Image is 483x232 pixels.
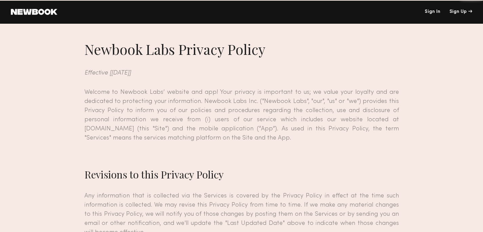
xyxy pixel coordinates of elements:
[425,9,440,14] a: Sign In
[84,88,399,143] p: Welcome to Newbook Labs’ website and app! Your privacy is important to us; we value your loyalty ...
[449,9,472,14] div: Sign Up
[84,40,399,58] h1: Newbook Labs Privacy Policy
[84,70,131,76] i: Effective [[DATE]]
[84,168,399,181] h2: Revisions to this Privacy Policy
